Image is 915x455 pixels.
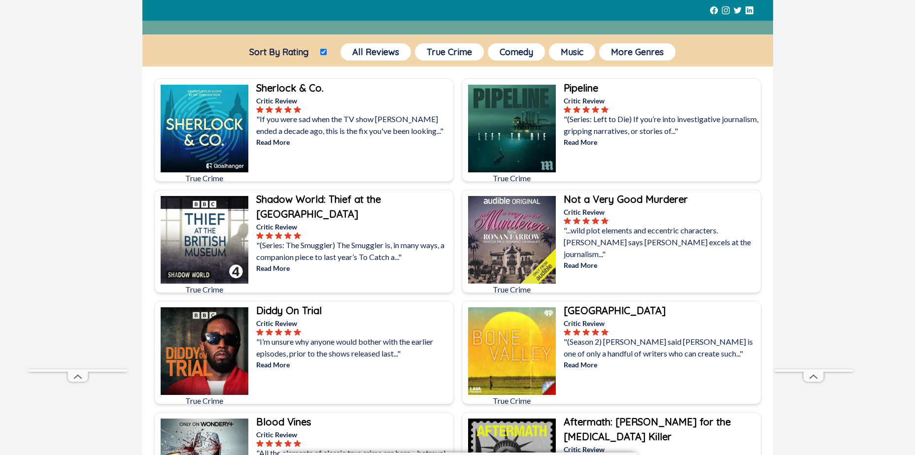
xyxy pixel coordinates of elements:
[256,82,324,94] b: Sherlock & Co.
[256,193,381,220] b: Shadow World: Thief at the [GEOGRAPHIC_DATA]
[256,96,451,106] p: Critic Review
[564,318,759,328] p: Critic Review
[547,41,597,63] a: Music
[564,444,759,455] p: Critic Review
[599,43,676,61] button: More Genres
[340,43,411,61] button: All Reviews
[161,196,248,284] img: Shadow World: Thief at the British Museum
[486,41,547,63] a: Comedy
[462,190,761,293] a: Not a Very Good MurdererTrue CrimeNot a Very Good MurdererCritic Review"...wild plot elements and...
[468,196,556,284] img: Not a Very Good Murderer
[468,395,556,407] p: True Crime
[413,41,486,63] a: True Crime
[154,301,454,404] a: Diddy On TrialTrue CrimeDiddy On TrialCritic Review"I’m unsure why anyone would bother with the e...
[256,429,451,440] p: Critic Review
[564,207,759,217] p: Critic Review
[161,395,248,407] p: True Crime
[564,82,598,94] b: Pipeline
[415,43,484,61] button: True Crime
[161,284,248,295] p: True Crime
[462,78,761,182] a: PipelineTrue CrimePipelineCritic Review"(Series: Left to Die) If you’re into investigative journa...
[29,74,127,369] iframe: Advertisement
[564,113,759,137] p: "(Series: Left to Die) If you’re into investigative journalism, gripping narratives, or stories o...
[564,416,731,443] b: Aftermath: [PERSON_NAME] for the [MEDICAL_DATA] Killer
[774,74,853,369] iframe: Advertisement
[488,43,545,61] button: Comedy
[468,85,556,172] img: Pipeline
[462,301,761,404] a: Bone ValleyTrue Crime[GEOGRAPHIC_DATA]Critic Review"(Season 2) [PERSON_NAME] said [PERSON_NAME] i...
[256,113,451,137] p: "If you were sad when the TV show [PERSON_NAME] ended a decade ago, this is the fix you've been l...
[256,137,451,147] p: Read More
[564,304,666,317] b: [GEOGRAPHIC_DATA]
[256,304,322,317] b: Diddy On Trial
[256,222,451,232] p: Critic Review
[564,193,688,205] b: Not a Very Good Murderer
[468,307,556,395] img: Bone Valley
[161,307,248,395] img: Diddy On Trial
[154,78,454,182] a: Sherlock & Co.True CrimeSherlock & Co.Critic Review"If you were sad when the TV show [PERSON_NAME...
[564,260,759,270] p: Read More
[256,239,451,263] p: "(Series: The Smuggler) The Smuggler is, in many ways, a companion piece to last year’s To Catch ...
[256,336,451,359] p: "I’m unsure why anyone would bother with the earlier episodes, prior to the shows released last..."
[468,284,556,295] p: True Crime
[564,359,759,370] p: Read More
[564,96,759,106] p: Critic Review
[564,137,759,147] p: Read More
[161,85,248,172] img: Sherlock & Co.
[154,190,454,293] a: Shadow World: Thief at the British MuseumTrue CrimeShadow World: Thief at the [GEOGRAPHIC_DATA]Cr...
[256,416,311,428] b: Blood Vines
[237,46,320,58] label: Sort By Rating
[468,172,556,184] p: True Crime
[564,336,759,359] p: "(Season 2) [PERSON_NAME] said [PERSON_NAME] is one of only a handful of writers who can create s...
[256,318,451,328] p: Critic Review
[339,41,413,63] a: All Reviews
[564,225,759,260] p: "...wild plot elements and eccentric characters. [PERSON_NAME] says [PERSON_NAME] excels at the j...
[161,172,248,184] p: True Crime
[256,263,451,273] p: Read More
[549,43,595,61] button: Music
[256,359,451,370] p: Read More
